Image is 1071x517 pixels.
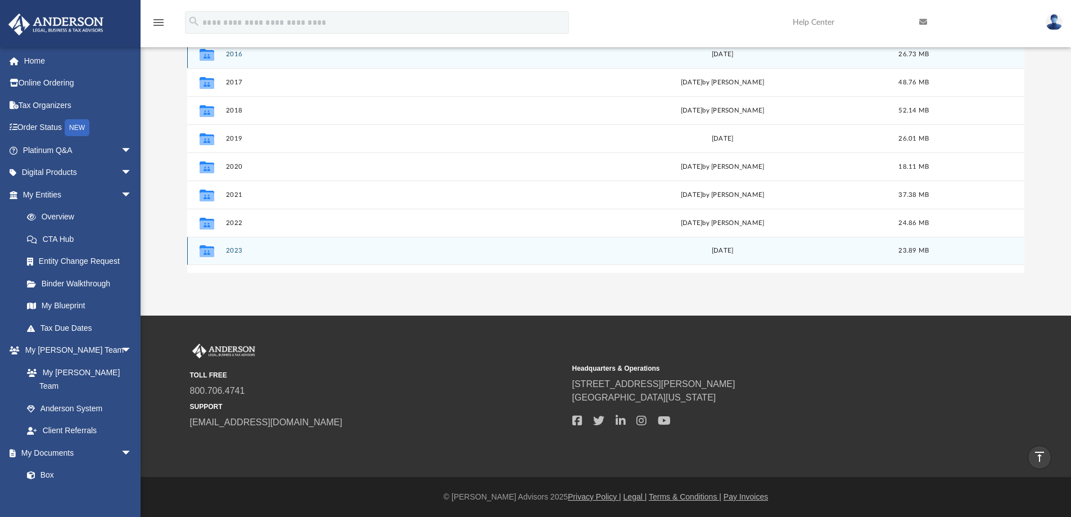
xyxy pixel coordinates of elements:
[16,295,143,317] a: My Blueprint
[898,248,929,254] span: 23.89 MB
[121,161,143,185] span: arrow_drop_down
[225,79,553,86] button: 2017
[623,492,647,501] a: Legal |
[558,218,886,228] div: [DATE] by [PERSON_NAME]
[558,246,886,256] div: [DATE]
[898,135,929,141] span: 26.01 MB
[8,161,149,184] a: Digital Productsarrow_drop_down
[8,442,143,464] a: My Documentsarrow_drop_down
[225,191,553,199] button: 2021
[1046,14,1063,30] img: User Pic
[572,363,947,374] small: Headquarters & Operations
[898,191,929,197] span: 37.38 MB
[16,361,138,397] a: My [PERSON_NAME] Team
[16,397,143,420] a: Anderson System
[898,219,929,226] span: 24.86 MB
[572,379,735,389] a: [STREET_ADDRESS][PERSON_NAME]
[16,272,149,295] a: Binder Walkthrough
[190,386,245,395] a: 800.706.4741
[898,79,929,85] span: 48.76 MB
[8,183,149,206] a: My Entitiesarrow_drop_down
[8,139,149,161] a: Platinum Q&Aarrow_drop_down
[1033,450,1046,464] i: vertical_align_top
[65,119,89,136] div: NEW
[558,49,886,59] div: [DATE]
[558,161,886,172] div: [DATE] by [PERSON_NAME]
[152,16,165,29] i: menu
[8,50,149,72] a: Home
[558,105,886,115] div: [DATE] by [PERSON_NAME]
[190,402,564,412] small: SUPPORT
[5,14,107,35] img: Anderson Advisors Platinum Portal
[187,40,1025,273] div: grid
[16,206,149,228] a: Overview
[152,21,165,29] a: menu
[558,77,886,87] div: [DATE] by [PERSON_NAME]
[225,247,553,254] button: 2023
[649,492,721,501] a: Terms & Conditions |
[141,491,1071,503] div: © [PERSON_NAME] Advisors 2025
[121,339,143,362] span: arrow_drop_down
[8,339,143,362] a: My [PERSON_NAME] Teamarrow_drop_down
[121,442,143,465] span: arrow_drop_down
[190,417,342,427] a: [EMAIL_ADDRESS][DOMAIN_NAME]
[16,250,149,273] a: Entity Change Request
[1028,446,1051,469] a: vertical_align_top
[225,163,553,170] button: 2020
[225,107,553,114] button: 2018
[16,420,143,442] a: Client Referrals
[188,15,200,28] i: search
[16,228,149,250] a: CTA Hub
[898,163,929,169] span: 18.11 MB
[16,317,149,339] a: Tax Due Dates
[225,51,553,58] button: 2016
[121,183,143,206] span: arrow_drop_down
[190,344,257,358] img: Anderson Advisors Platinum Portal
[898,51,929,57] span: 26.73 MB
[8,72,149,95] a: Online Ordering
[8,94,149,116] a: Tax Organizers
[724,492,768,501] a: Pay Invoices
[225,135,553,142] button: 2019
[190,370,564,380] small: TOLL FREE
[16,464,138,487] a: Box
[558,190,886,200] div: [DATE] by [PERSON_NAME]
[572,393,716,402] a: [GEOGRAPHIC_DATA][US_STATE]
[225,219,553,227] button: 2022
[8,116,149,140] a: Order StatusNEW
[121,139,143,162] span: arrow_drop_down
[568,492,621,501] a: Privacy Policy |
[898,107,929,113] span: 52.14 MB
[558,133,886,143] div: [DATE]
